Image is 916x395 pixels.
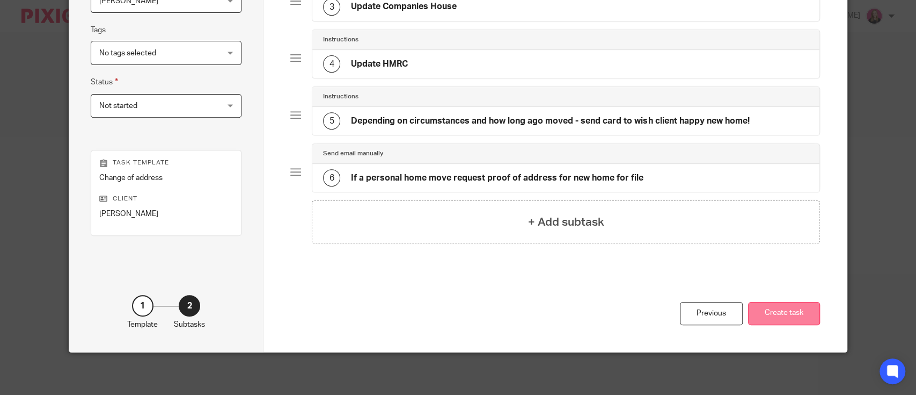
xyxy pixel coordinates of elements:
[351,1,457,12] h4: Update Companies House
[351,59,408,70] h4: Update HMRC
[323,92,358,101] h4: Instructions
[99,49,156,57] span: No tags selected
[528,214,604,231] h4: + Add subtask
[680,302,743,325] div: Previous
[132,295,153,317] div: 1
[323,55,340,73] div: 4
[351,173,643,184] h4: If a personal home move request proof of address for new home for file
[323,35,358,44] h4: Instructions
[91,76,118,88] label: Status
[99,195,233,203] p: Client
[323,112,340,130] div: 5
[351,116,749,127] h4: Depending on circumstances and how long ago moved - send card to wish client happy new home!
[127,319,158,330] p: Template
[323,149,383,158] h4: Send email manually
[99,159,233,167] p: Task template
[99,209,233,219] p: [PERSON_NAME]
[99,102,137,110] span: Not started
[179,295,200,317] div: 2
[174,319,205,330] p: Subtasks
[748,302,820,325] button: Create task
[99,173,233,183] p: Change of address
[323,169,340,186] div: 6
[91,25,106,35] label: Tags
